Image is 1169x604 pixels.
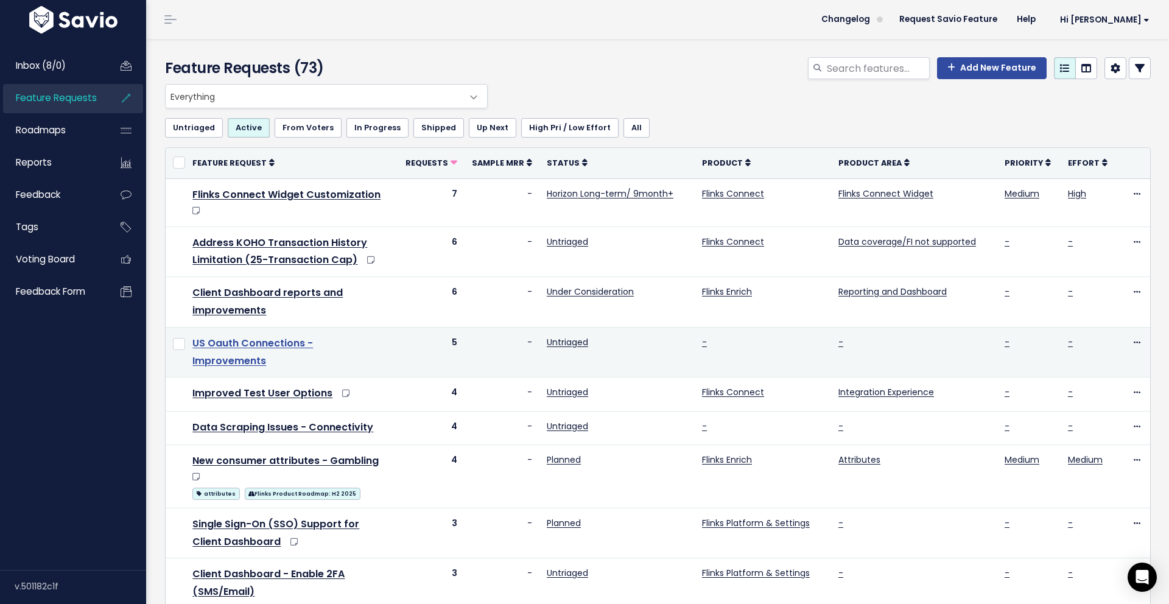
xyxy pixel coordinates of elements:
td: - [465,444,539,508]
a: Untriaged [547,386,588,398]
a: - [1068,567,1073,579]
td: - [465,508,539,558]
a: Product [702,156,751,169]
a: Client Dashboard reports and improvements [192,286,343,317]
a: - [1005,386,1009,398]
a: Data coverage/FI not supported [838,236,976,248]
a: Add New Feature [937,57,1047,79]
a: Effort [1068,156,1108,169]
span: Flinks Product Roadmap: H2 2025 [245,488,360,500]
a: - [1005,420,1009,432]
a: Flinks Platform & Settings [702,517,810,529]
a: In Progress [346,118,409,138]
a: - [1068,517,1073,529]
a: Flinks Product Roadmap: H2 2025 [245,485,360,500]
span: Effort [1068,158,1100,168]
a: Shipped [413,118,464,138]
a: Status [547,156,588,169]
td: - [465,277,539,328]
span: Tags [16,220,38,233]
a: Single Sign-On (SSO) Support for Client Dashboard [192,517,359,549]
a: Roadmaps [3,116,101,144]
span: Product [702,158,743,168]
a: Feature Requests [3,84,101,112]
ul: Filter feature requests [165,118,1151,138]
a: Flinks Connect [702,188,764,200]
a: Flinks Platform & Settings [702,567,810,579]
a: Planned [547,517,581,529]
a: From Voters [275,118,342,138]
a: Requests [405,156,457,169]
a: Request Savio Feature [890,10,1007,29]
span: Voting Board [16,253,75,265]
a: Up Next [469,118,516,138]
a: Integration Experience [838,386,934,398]
span: Roadmaps [16,124,66,136]
a: US Oauth Connections - Improvements [192,336,313,368]
a: - [1068,386,1073,398]
span: Everything [165,84,488,108]
span: Feature Request [192,158,267,168]
a: Untriaged [547,567,588,579]
a: Reporting and Dashboard [838,286,947,298]
a: High Pri / Low Effort [521,118,619,138]
a: Untriaged [547,236,588,248]
a: - [1005,517,1009,529]
a: - [1068,420,1073,432]
span: Everything [166,85,463,108]
td: - [465,327,539,377]
a: - [838,420,843,432]
span: Feedback [16,188,60,201]
a: Tags [3,213,101,241]
a: Medium [1005,454,1039,466]
span: Product Area [838,158,902,168]
a: Product Area [838,156,910,169]
a: Flinks Connect Widget Customization [192,188,381,202]
span: Feature Requests [16,91,97,104]
td: 6 [398,226,465,277]
span: Feedback form [16,285,85,298]
td: 4 [398,377,465,411]
td: 3 [398,508,465,558]
a: All [623,118,650,138]
a: Horizon Long-term/ 9month+ [547,188,673,200]
a: - [838,517,843,529]
a: Active [228,118,270,138]
a: Feedback form [3,278,101,306]
a: - [1068,336,1073,348]
a: - [838,336,843,348]
span: Reports [16,156,52,169]
span: Hi [PERSON_NAME] [1060,15,1150,24]
a: Feedback [3,181,101,209]
a: Feature Request [192,156,275,169]
a: Untriaged [165,118,223,138]
a: Flinks Enrich [702,454,752,466]
span: Requests [405,158,448,168]
td: 4 [398,444,465,508]
a: Improved Test User Options [192,386,332,400]
a: - [838,567,843,579]
a: Data Scraping Issues - Connectivity [192,420,373,434]
span: Priority [1005,158,1043,168]
td: 5 [398,327,465,377]
a: Flinks Connect [702,386,764,398]
div: v.501182c1f [15,571,146,602]
a: attributes [192,485,239,500]
a: Flinks Enrich [702,286,752,298]
a: - [1068,286,1073,298]
a: Help [1007,10,1045,29]
a: Planned [547,454,581,466]
a: Voting Board [3,245,101,273]
a: - [1005,336,1009,348]
span: Changelog [821,15,870,24]
a: Hi [PERSON_NAME] [1045,10,1159,29]
td: - [465,226,539,277]
td: - [465,377,539,411]
a: - [702,336,707,348]
a: Attributes [838,454,880,466]
input: Search features... [826,57,930,79]
a: Untriaged [547,336,588,348]
a: Inbox (8/0) [3,52,101,80]
span: Status [547,158,580,168]
a: Under Consideration [547,286,634,298]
